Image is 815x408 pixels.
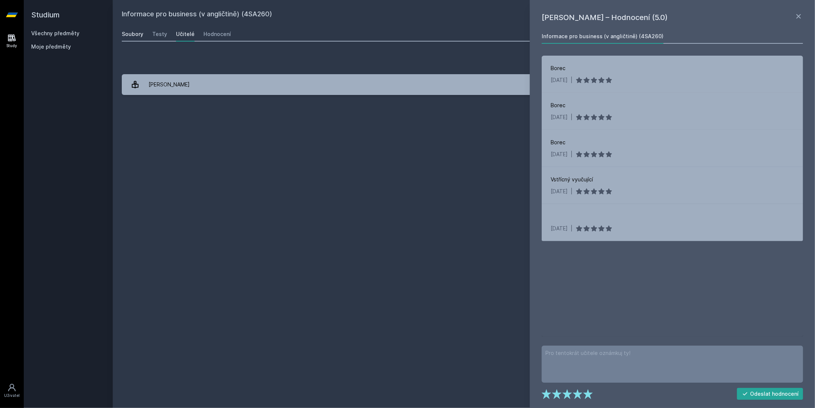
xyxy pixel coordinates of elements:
div: Soubory [122,30,143,38]
a: Soubory [122,27,143,42]
a: Study [1,30,22,52]
a: Testy [152,27,167,42]
a: Hodnocení [203,27,231,42]
span: Moje předměty [31,43,71,50]
div: Učitelé [176,30,195,38]
div: Testy [152,30,167,38]
div: Hodnocení [203,30,231,38]
div: Borec [551,102,565,109]
a: Učitelé [176,27,195,42]
div: [PERSON_NAME] [149,77,190,92]
h2: Informace pro business (v angličtině) (4SA260) [122,9,723,21]
div: | [571,76,573,84]
div: Borec [551,65,565,72]
div: Study [7,43,17,49]
a: Uživatel [1,379,22,402]
a: Všechny předměty [31,30,79,36]
div: [DATE] [551,76,568,84]
div: Uživatel [4,393,20,398]
a: [PERSON_NAME] 5 hodnocení 5.0 [122,74,806,95]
